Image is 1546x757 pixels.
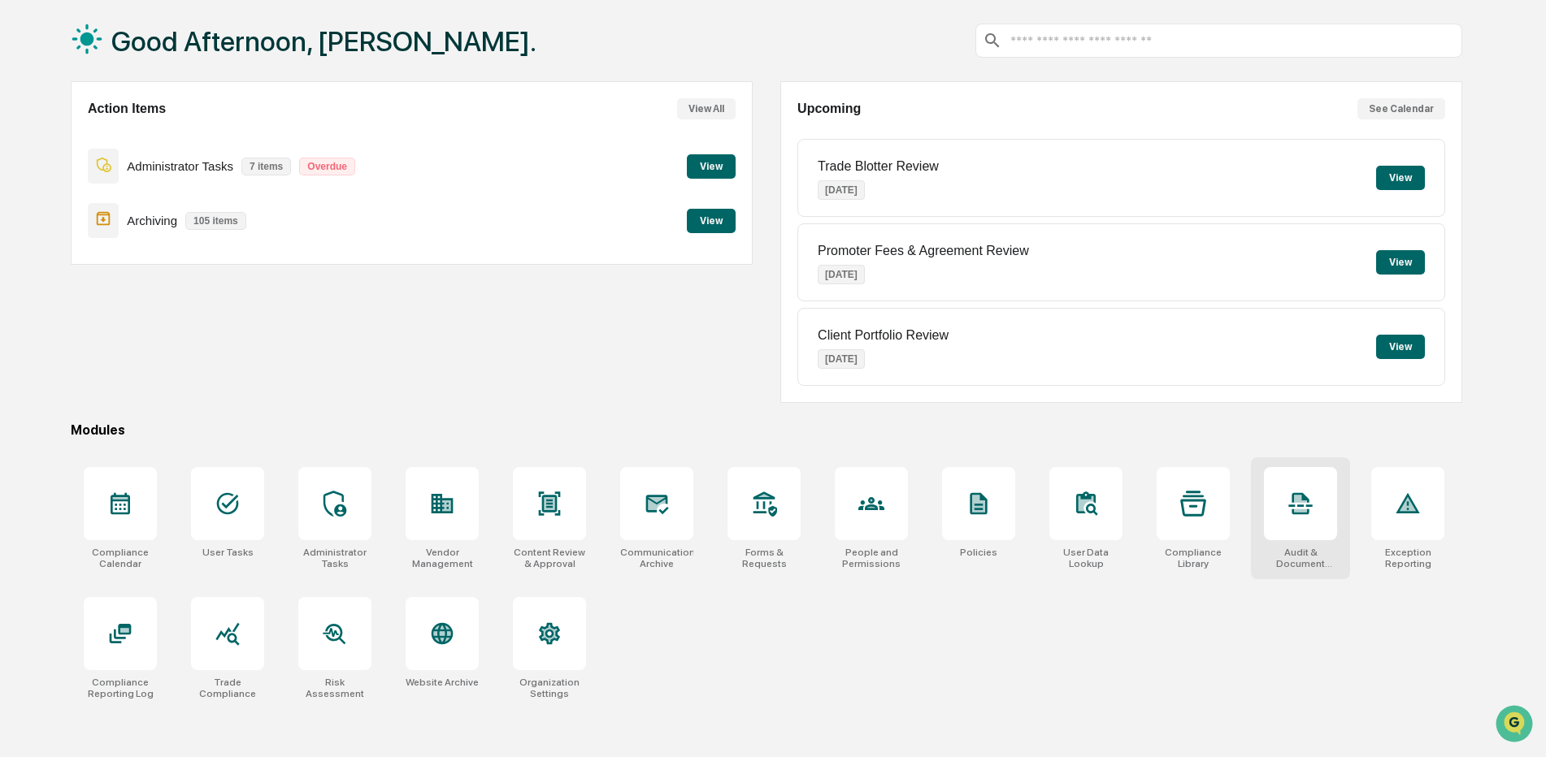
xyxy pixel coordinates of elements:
img: 1746055101610-c473b297-6a78-478c-a979-82029cc54cd1 [16,124,46,154]
a: View [687,158,736,173]
a: 🖐️Preclearance [10,198,111,227]
div: Exception Reporting [1371,547,1444,569]
button: View [1376,166,1425,190]
h2: Action Items [88,102,166,116]
button: View All [677,98,736,119]
div: User Tasks [202,547,254,558]
div: Start new chat [55,124,267,141]
p: Client Portfolio Review [818,328,949,343]
p: Archiving [127,214,177,227]
div: Vendor Management [406,547,479,569]
div: Content Review & Approval [513,547,586,569]
div: 🔎 [16,237,29,250]
div: People and Permissions [835,547,908,569]
h1: Good Afternoon, [PERSON_NAME]. [111,25,536,58]
div: Compliance Library [1157,547,1230,569]
span: Data Lookup [33,236,102,252]
div: Website Archive [406,677,479,688]
div: Compliance Calendar [84,547,157,569]
p: 105 items [185,212,246,230]
a: 🔎Data Lookup [10,229,109,258]
p: Trade Blotter Review [818,159,939,174]
div: Modules [71,422,1462,438]
div: 🖐️ [16,206,29,219]
button: Start new chat [276,129,296,149]
div: Trade Compliance [191,677,264,699]
div: User Data Lookup [1049,547,1123,569]
span: Attestations [134,205,202,221]
p: How can we help? [16,34,296,60]
div: Risk Assessment [298,677,371,699]
iframe: Open customer support [1494,703,1538,747]
span: Preclearance [33,205,105,221]
p: 7 items [241,158,291,175]
p: [DATE] [818,180,865,200]
div: We're available if you need us! [55,141,206,154]
p: [DATE] [818,349,865,369]
span: Pylon [162,275,197,288]
a: 🗄️Attestations [111,198,208,227]
a: Powered byPylon [115,275,197,288]
button: View [1376,335,1425,359]
p: Overdue [299,158,355,175]
div: 🗄️ [118,206,131,219]
button: See Calendar [1357,98,1445,119]
h2: Upcoming [797,102,861,116]
div: Policies [960,547,997,558]
p: [DATE] [818,265,865,284]
div: Organization Settings [513,677,586,699]
button: View [687,154,736,179]
button: View [687,209,736,233]
div: Administrator Tasks [298,547,371,569]
p: Promoter Fees & Agreement Review [818,244,1029,258]
p: Administrator Tasks [127,159,233,173]
div: Audit & Document Logs [1264,547,1337,569]
div: Communications Archive [620,547,693,569]
div: Forms & Requests [727,547,801,569]
button: View [1376,250,1425,275]
div: Compliance Reporting Log [84,677,157,699]
a: View [687,212,736,227]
